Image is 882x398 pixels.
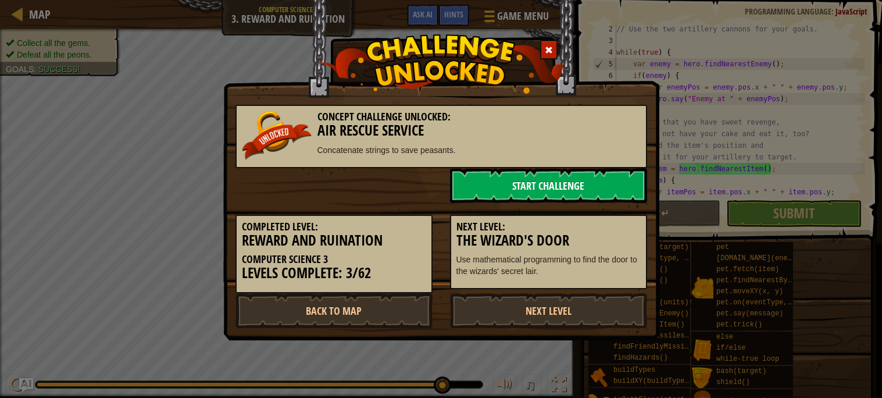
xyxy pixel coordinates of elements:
[456,254,641,277] p: Use mathematical programming to find the door to the wizards' secret lair.
[242,221,426,233] h5: Completed Level:
[242,111,312,160] img: unlocked_banner.png
[317,109,451,124] span: Concept Challenge Unlocked:
[242,254,426,265] h5: Computer Science 3
[456,221,641,233] h5: Next Level:
[235,293,433,328] a: Back to Map
[316,34,566,94] img: challenge_unlocked.png
[242,144,641,156] p: Concatenate strings to save peasants.
[242,233,426,248] h3: Reward and Ruination
[450,293,647,328] a: Next Level
[456,233,641,248] h3: The Wizard's Door
[242,123,641,138] h3: Air Rescue Service
[450,168,647,203] a: Start Challenge
[242,265,426,281] h3: Levels Complete: 3/62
